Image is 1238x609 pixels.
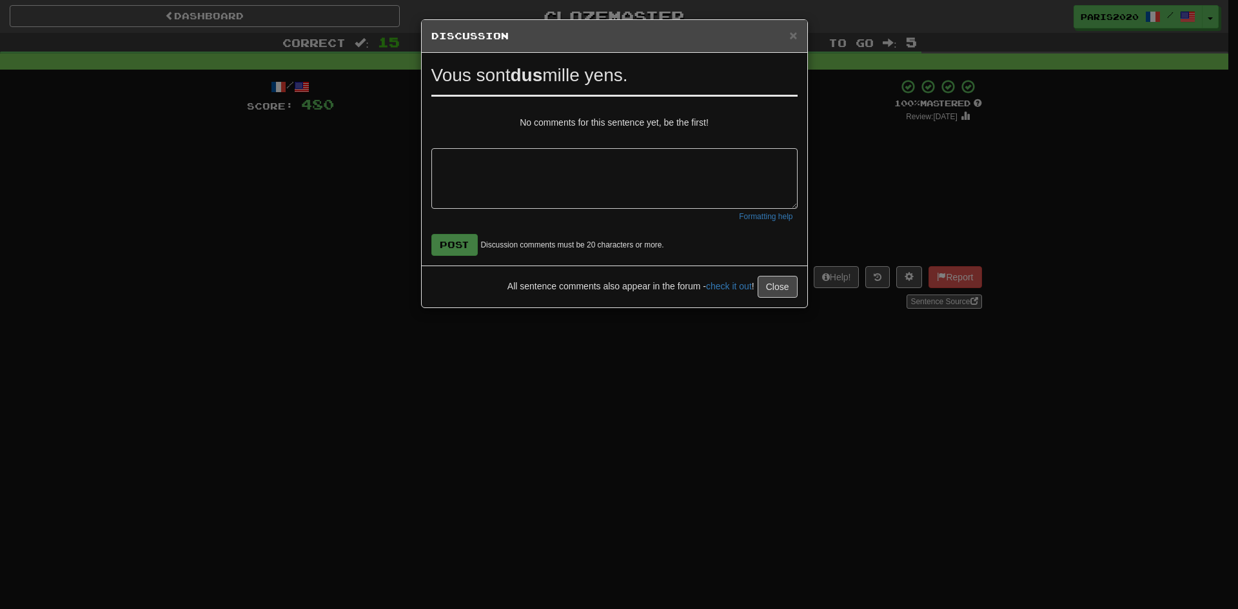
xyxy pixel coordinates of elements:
strong: dus [510,65,542,85]
h5: Discussion [431,30,798,43]
button: Close [789,28,797,42]
div: Vous sont mille yens. [431,63,798,88]
small: Discussion comments must be 20 characters or more. [481,240,664,251]
button: Close [758,276,798,298]
div: No comments for this sentence yet, be the first! [431,116,798,129]
span: All sentence comments also appear in the forum - ! [507,281,754,291]
span: × [789,28,797,43]
a: check it out [706,281,752,291]
button: Post [431,234,478,256]
button: Formatting help [734,209,797,224]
